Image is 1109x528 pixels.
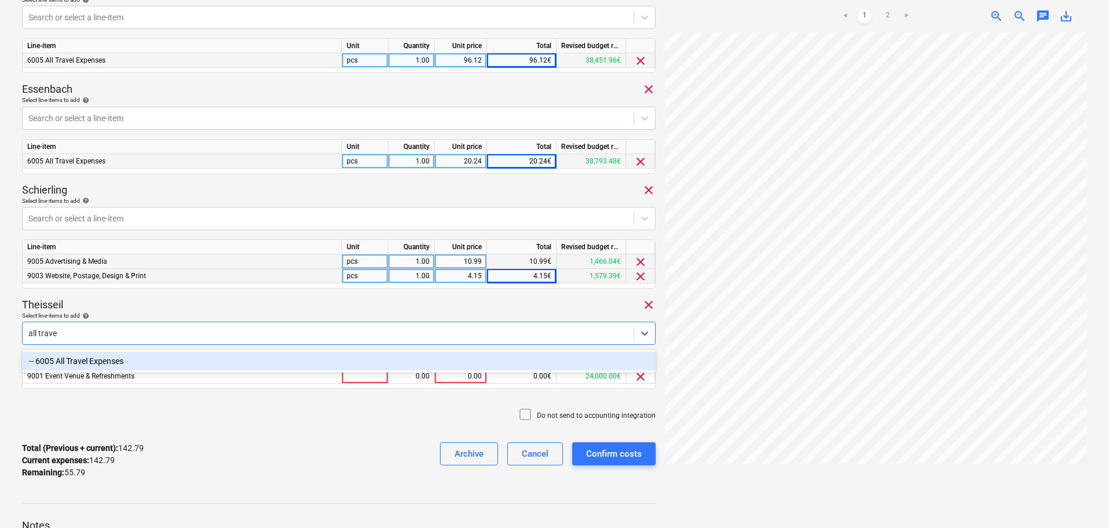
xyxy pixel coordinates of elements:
[634,155,648,169] span: clear
[642,82,656,96] span: clear
[557,140,626,154] div: Revised budget remaining
[586,446,642,461] div: Confirm costs
[557,240,626,254] div: Revised budget remaining
[22,82,72,96] p: Essenbach
[439,254,482,269] div: 10.99
[839,9,853,23] a: Previous page
[388,240,435,254] div: Quantity
[80,312,89,319] span: help
[435,140,487,154] div: Unit price
[23,240,342,254] div: Line-item
[22,312,656,319] div: Select line-items to add
[27,56,106,64] span: 6005 All Travel Expenses
[487,254,557,269] div: 10.99€
[22,468,64,477] strong: Remaining :
[439,53,482,68] div: 96.12
[454,446,483,461] div: Archive
[22,197,656,205] div: Select line-items to add
[487,140,557,154] div: Total
[487,154,557,169] div: 20.24€
[27,257,107,265] span: 9005 Advertising & Media
[487,369,557,384] div: 0.00€
[487,240,557,254] div: Total
[393,369,430,384] div: 0.00
[537,411,656,421] p: Do not send to accounting integration
[507,442,563,465] button: Cancel
[27,372,134,380] span: 9001 Event Venue & Refreshments
[487,39,557,53] div: Total
[22,96,656,104] div: Select line-items to add
[642,183,656,197] span: clear
[22,467,85,479] p: 55.79
[1036,9,1050,23] span: chat
[1013,9,1027,23] span: zoom_out
[22,183,67,197] p: Schierling
[487,53,557,68] div: 96.12€
[27,272,146,280] span: 9003 Website, Postage, Design & Print
[990,9,1003,23] span: zoom_in
[557,369,626,384] div: 24,000.00€
[439,369,482,384] div: 0.00
[80,97,89,104] span: help
[899,9,913,23] a: Next page
[22,454,115,467] p: 142.79
[439,154,482,169] div: 20.24
[634,255,648,269] span: clear
[440,442,498,465] button: Archive
[80,197,89,204] span: help
[342,140,388,154] div: Unit
[487,269,557,283] div: 4.15€
[642,298,656,312] span: clear
[522,446,548,461] div: Cancel
[393,53,430,68] div: 1.00
[435,39,487,53] div: Unit price
[22,352,656,370] div: -- 6005 All Travel Expenses
[388,39,435,53] div: Quantity
[881,9,895,23] a: Page 2
[393,269,430,283] div: 1.00
[634,54,648,68] span: clear
[572,442,656,465] button: Confirm costs
[557,53,626,68] div: 38,451.96€
[342,39,388,53] div: Unit
[342,269,388,283] div: pcs
[435,240,487,254] div: Unit price
[1059,9,1073,23] span: save_alt
[557,254,626,269] div: 1,466.04€
[342,53,388,68] div: pcs
[22,456,89,465] strong: Current expenses :
[439,269,482,283] div: 4.15
[342,154,388,169] div: pcs
[22,442,144,454] p: 142.79
[342,254,388,269] div: pcs
[388,140,435,154] div: Quantity
[22,443,118,453] strong: Total (Previous + current) :
[857,9,871,23] a: Page 1 is your current page
[557,269,626,283] div: 1,579.39€
[22,298,63,312] p: Theisseil
[1051,472,1109,528] iframe: Chat Widget
[27,157,106,165] span: 6005 All Travel Expenses
[634,270,648,283] span: clear
[634,370,648,384] span: clear
[23,140,342,154] div: Line-item
[557,154,626,169] div: 38,793.48€
[557,39,626,53] div: Revised budget remaining
[393,254,430,269] div: 1.00
[342,240,388,254] div: Unit
[393,154,430,169] div: 1.00
[23,39,342,53] div: Line-item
